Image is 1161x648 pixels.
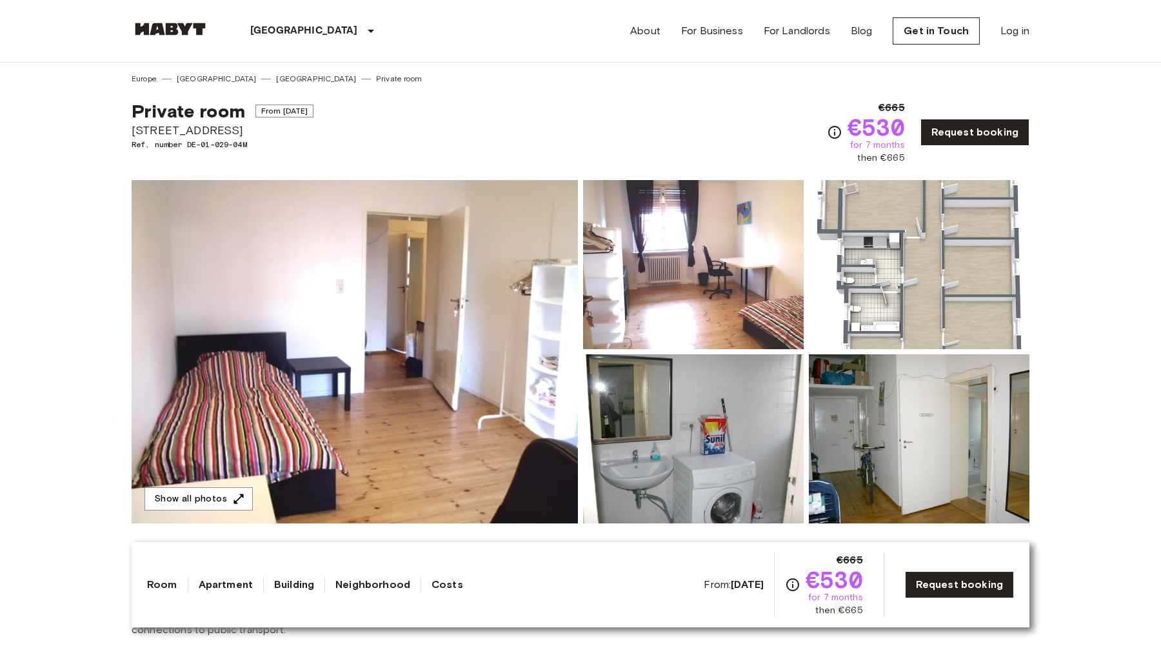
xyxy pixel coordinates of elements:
[132,122,313,139] span: [STREET_ADDRESS]
[276,73,356,85] a: [GEOGRAPHIC_DATA]
[376,73,422,85] a: Private room
[704,578,764,592] span: From:
[132,100,245,122] span: Private room
[335,577,410,592] a: Neighborhood
[815,604,862,617] span: then €665
[132,180,578,523] img: Marketing picture of unit DE-01-029-04M
[905,571,1014,598] a: Request booking
[731,578,764,591] b: [DATE]
[851,23,873,39] a: Blog
[893,17,980,45] a: Get in Touch
[132,73,157,85] a: Europe
[132,23,209,35] img: Habyt
[583,354,804,523] img: Picture of unit DE-01-029-04M
[274,577,314,592] a: Building
[764,23,830,39] a: For Landlords
[809,354,1029,523] img: Picture of unit DE-01-029-04M
[878,100,905,116] span: €665
[432,577,463,592] a: Costs
[837,552,863,568] span: €665
[630,23,660,39] a: About
[147,577,177,592] a: Room
[250,23,358,39] p: [GEOGRAPHIC_DATA]
[255,105,314,117] span: From [DATE]
[144,487,253,511] button: Show all photos
[857,152,904,165] span: then €665
[785,577,800,592] svg: Check cost overview for full price breakdown. Please note that discounts apply to new joiners onl...
[583,180,804,349] img: Picture of unit DE-01-029-04M
[809,180,1029,349] img: Picture of unit DE-01-029-04M
[177,73,257,85] a: [GEOGRAPHIC_DATA]
[806,568,863,591] span: €530
[848,116,905,139] span: €530
[681,23,743,39] a: For Business
[808,591,863,604] span: for 7 months
[827,125,842,140] svg: Check cost overview for full price breakdown. Please note that discounts apply to new joiners onl...
[132,139,313,150] span: Ref. number DE-01-029-04M
[920,119,1029,146] a: Request booking
[199,577,253,592] a: Apartment
[1000,23,1029,39] a: Log in
[850,139,905,152] span: for 7 months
